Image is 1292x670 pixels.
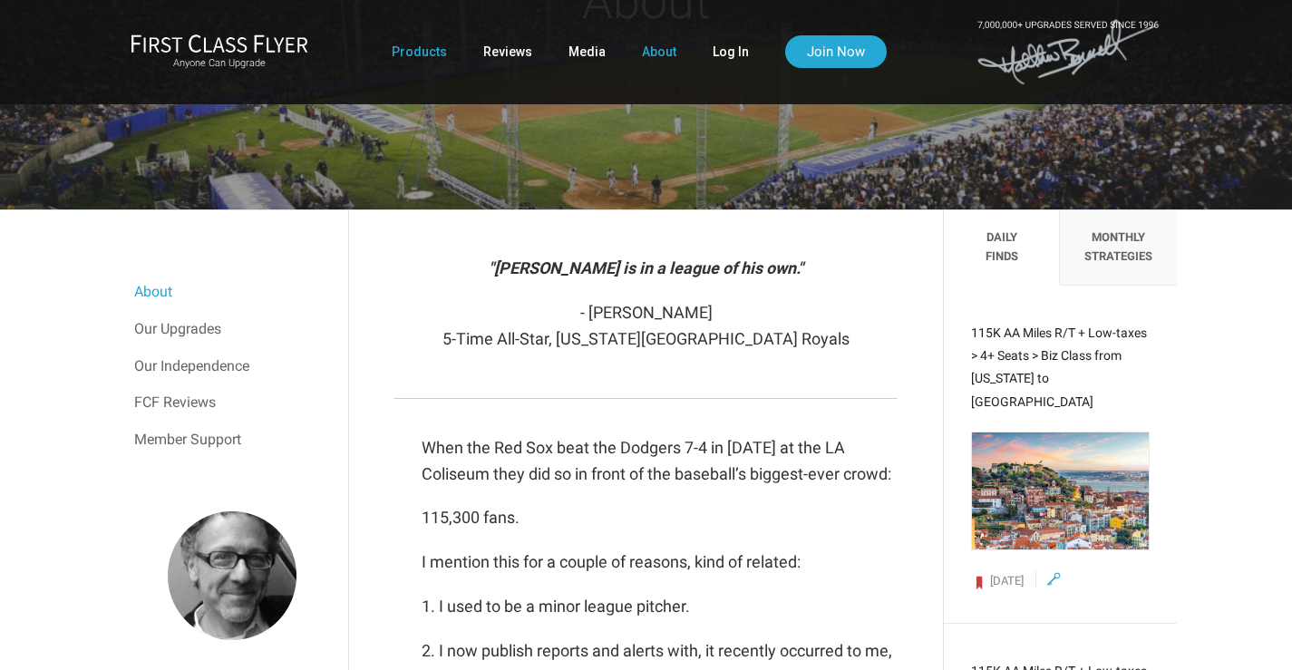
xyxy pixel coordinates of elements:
a: Reviews [483,35,532,68]
em: "[PERSON_NAME] is in a league of his own." [489,258,803,277]
p: When the Red Sox beat the Dodgers 7-4 in [DATE] at the LA Coliseum they did so in front of the ba... [422,435,898,488]
span: [DATE] [990,574,1024,587]
li: Monthly Strategies [1060,210,1176,286]
p: 115,300 fans. [422,505,898,531]
a: Our Independence [134,348,330,384]
small: Anyone Can Upgrade [131,57,308,70]
p: I mention this for a couple of reasons, kind of related: [422,549,898,576]
span: 115K AA Miles R/T + Low-taxes > 4+ Seats > Biz Class from [US_STATE] to [GEOGRAPHIC_DATA] [971,325,1147,409]
a: About [642,35,676,68]
li: Daily Finds [944,210,1060,286]
a: First Class FlyerAnyone Can Upgrade [131,34,308,70]
a: 115K AA Miles R/T + Low-taxes > 4+ Seats > Biz Class from [US_STATE] to [GEOGRAPHIC_DATA] [DATE] [971,322,1149,587]
a: Products [392,35,447,68]
p: - [PERSON_NAME] 5-Time All-Star, [US_STATE][GEOGRAPHIC_DATA] Royals [394,300,898,353]
a: Log In [713,35,749,68]
nav: Menu [134,274,330,457]
a: Media [568,35,606,68]
img: Thomas.png [168,511,296,640]
a: FCF Reviews [134,384,330,421]
a: Member Support [134,422,330,458]
img: First Class Flyer [131,34,308,53]
a: Our Upgrades [134,311,330,347]
a: About [134,274,330,310]
p: 1. I used to be a minor league pitcher. [422,594,898,620]
a: Join Now [785,35,887,68]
